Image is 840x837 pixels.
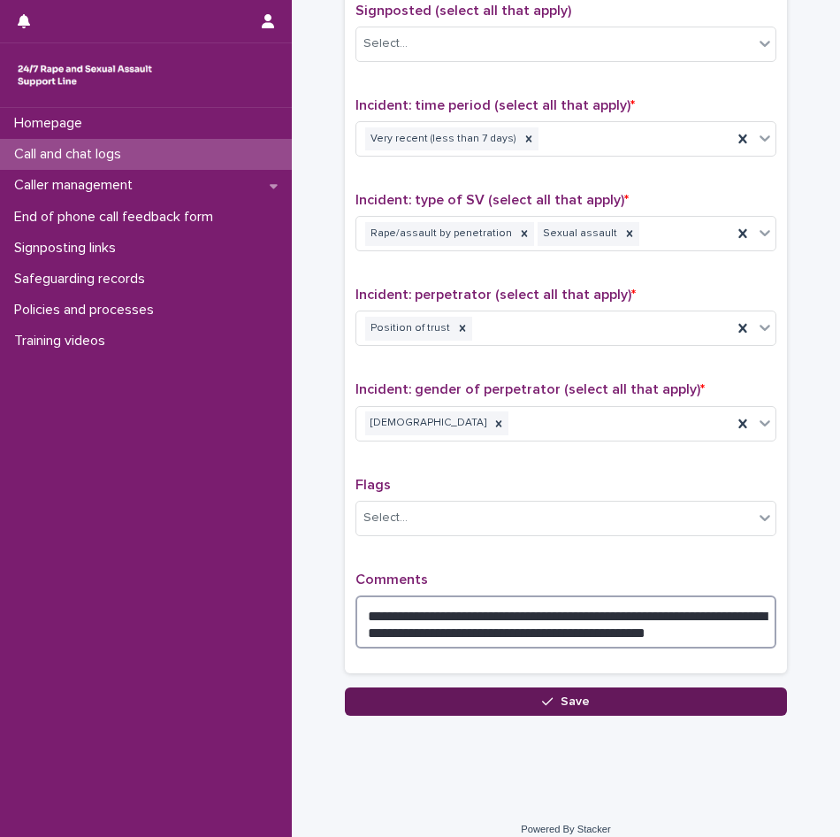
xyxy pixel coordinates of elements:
[355,98,635,112] span: Incident: time period (select all that apply)
[561,695,590,708] span: Save
[365,127,519,151] div: Very recent (less than 7 days)
[363,35,408,53] div: Select...
[7,115,96,132] p: Homepage
[365,222,515,246] div: Rape/assault by penetration
[345,687,787,716] button: Save
[355,288,636,302] span: Incident: perpetrator (select all that apply)
[14,58,156,93] img: rhQMoQhaT3yELyF149Cw
[7,177,147,194] p: Caller management
[538,222,620,246] div: Sexual assault
[521,824,610,834] a: Powered By Stacker
[355,572,428,587] span: Comments
[7,302,168,319] p: Policies and processes
[363,509,408,527] div: Select...
[355,478,391,492] span: Flags
[355,4,571,18] span: Signposted (select all that apply)
[355,382,705,396] span: Incident: gender of perpetrator (select all that apply)
[7,209,227,226] p: End of phone call feedback form
[7,240,130,257] p: Signposting links
[7,333,119,349] p: Training videos
[7,271,159,288] p: Safeguarding records
[365,411,489,435] div: [DEMOGRAPHIC_DATA]
[355,193,629,207] span: Incident: type of SV (select all that apply)
[365,317,453,341] div: Position of trust
[7,146,135,163] p: Call and chat logs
